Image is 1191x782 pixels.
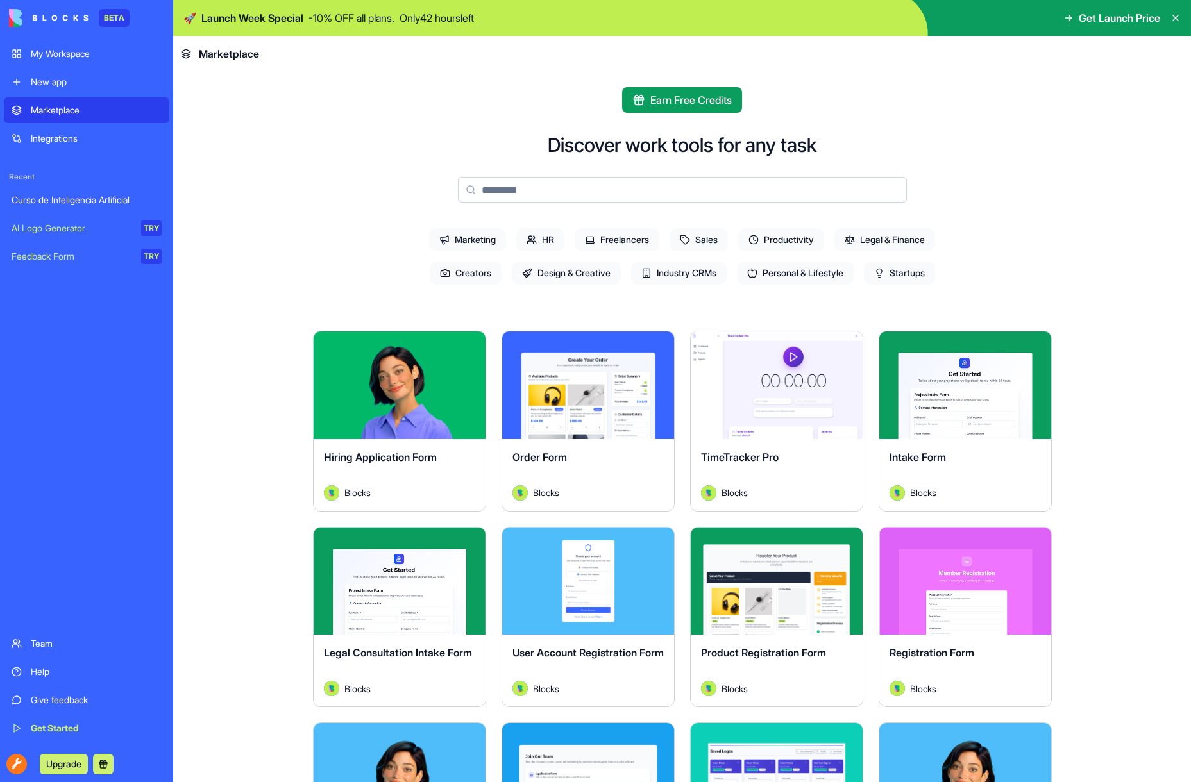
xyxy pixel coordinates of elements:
[324,646,472,659] span: Legal Consultation Intake Form
[183,10,196,26] span: 🚀
[4,215,169,241] a: AI Logo GeneratorTRY
[40,757,88,770] a: Upgrade
[516,228,564,251] span: HR
[429,228,506,251] span: Marketing
[690,331,863,512] a: TimeTracker ProAvatarBlocks
[548,133,816,156] h2: Discover work tools for any task
[879,527,1052,708] a: Registration FormAvatarBlocks
[141,220,162,236] div: TRY
[31,665,162,678] div: Help
[701,681,716,696] img: Avatar
[324,451,437,463] span: Hiring Application Form
[722,486,748,499] span: Blocks
[324,485,339,501] img: Avatar
[512,646,664,659] span: User Account Registration Form
[737,262,854,285] span: Personal & Lifestyle
[31,132,162,145] div: Integrations
[910,682,936,695] span: Blocks
[890,646,974,659] span: Registration Form
[533,682,559,695] span: Blocks
[622,87,742,113] button: Earn Free Credits
[31,694,162,706] div: Give feedback
[31,637,162,650] div: Team
[690,527,863,708] a: Product Registration FormAvatarBlocks
[31,722,162,735] div: Get Started
[864,262,935,285] span: Startups
[533,486,559,499] span: Blocks
[31,104,162,117] div: Marketplace
[670,228,728,251] span: Sales
[512,485,528,501] img: Avatar
[502,527,675,708] a: User Account Registration FormAvatarBlocks
[12,222,132,235] div: AI Logo Generator
[313,331,486,512] a: Hiring Application FormAvatarBlocks
[324,681,339,696] img: Avatar
[31,76,162,88] div: New app
[6,754,27,774] img: ACg8ocIA0hAzOg7pCON-9lf0Z7G4HwPwv-8MZCaErTKptF8mbFTmSdQw=s96-c
[4,715,169,741] a: Get Started
[512,681,528,696] img: Avatar
[701,646,826,659] span: Product Registration Form
[4,69,169,95] a: New app
[201,10,303,26] span: Launch Week Special
[308,10,394,26] p: - 10 % OFF all plans.
[9,9,130,27] a: BETA
[12,250,132,263] div: Feedback Form
[834,228,935,251] span: Legal & Finance
[4,631,169,656] a: Team
[722,682,748,695] span: Blocks
[650,92,732,108] span: Earn Free Credits
[701,451,779,463] span: TimeTracker Pro
[199,46,259,62] span: Marketplace
[4,41,169,67] a: My Workspace
[9,9,89,27] img: logo
[4,126,169,151] a: Integrations
[430,262,502,285] span: Creators
[4,97,169,123] a: Marketplace
[4,172,169,182] span: Recent
[141,249,162,264] div: TRY
[910,486,936,499] span: Blocks
[890,485,905,501] img: Avatar
[400,10,474,26] p: Only 42 hours left
[313,527,486,708] a: Legal Consultation Intake FormAvatarBlocks
[890,451,946,463] span: Intake Form
[4,659,169,685] a: Help
[12,194,162,206] div: Curso de Inteligencia Artificial
[344,486,371,499] span: Blocks
[512,262,621,285] span: Design & Creative
[879,331,1052,512] a: Intake FormAvatarBlocks
[40,754,88,774] button: Upgrade
[31,47,162,60] div: My Workspace
[4,187,169,213] a: Curso de Inteligencia Artificial
[575,228,659,251] span: Freelancers
[631,262,727,285] span: Industry CRMs
[4,244,169,269] a: Feedback FormTRY
[99,9,130,27] div: BETA
[344,682,371,695] span: Blocks
[4,687,169,713] a: Give feedback
[701,485,716,501] img: Avatar
[512,451,567,463] span: Order Form
[1079,10,1160,26] span: Get Launch Price
[502,331,675,512] a: Order FormAvatarBlocks
[890,681,905,696] img: Avatar
[738,228,824,251] span: Productivity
